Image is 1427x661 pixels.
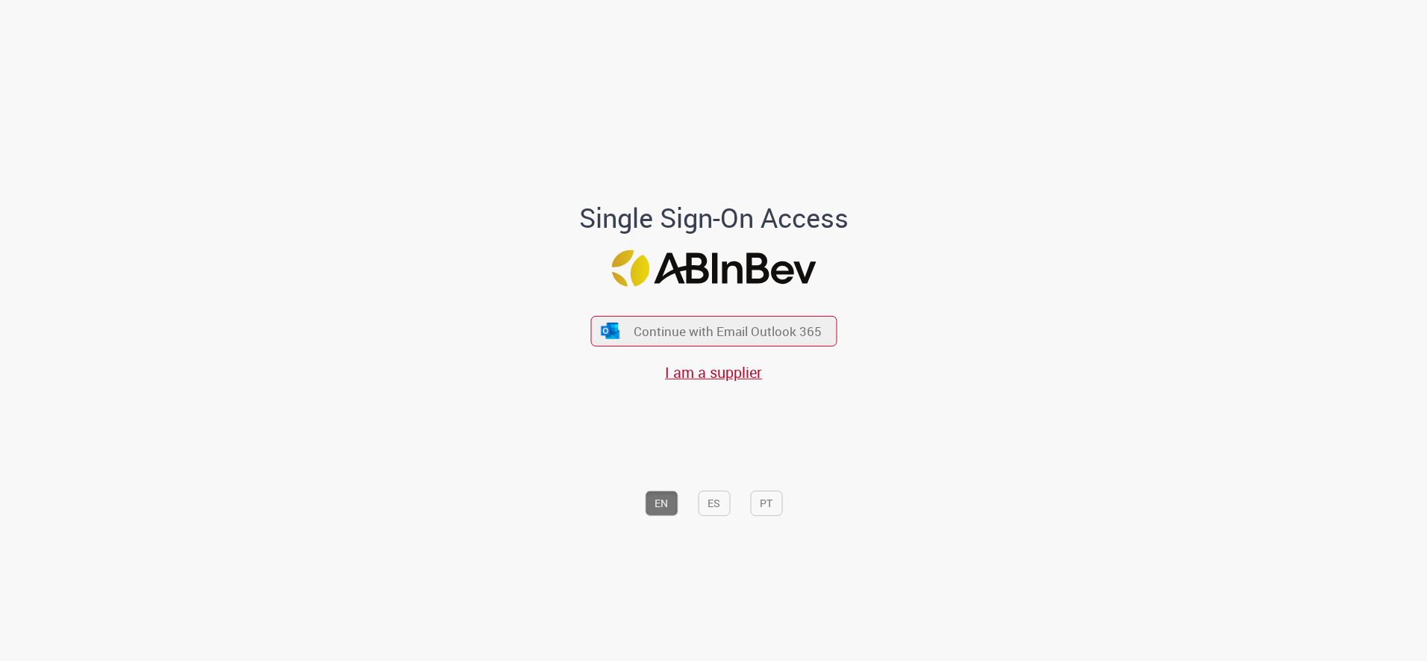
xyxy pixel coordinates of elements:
img: Logo ABInBev [611,250,816,287]
button: ES [698,491,730,516]
a: I am a supplier [665,362,762,382]
button: ícone Azure/Microsoft 360 Continue with Email Outlook 365 [590,316,837,347]
button: PT [750,491,782,516]
span: Continue with Email Outlook 365 [634,323,822,340]
img: ícone Azure/Microsoft 360 [600,323,621,338]
button: EN [645,491,678,516]
h1: Single Sign-On Access [507,202,921,232]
